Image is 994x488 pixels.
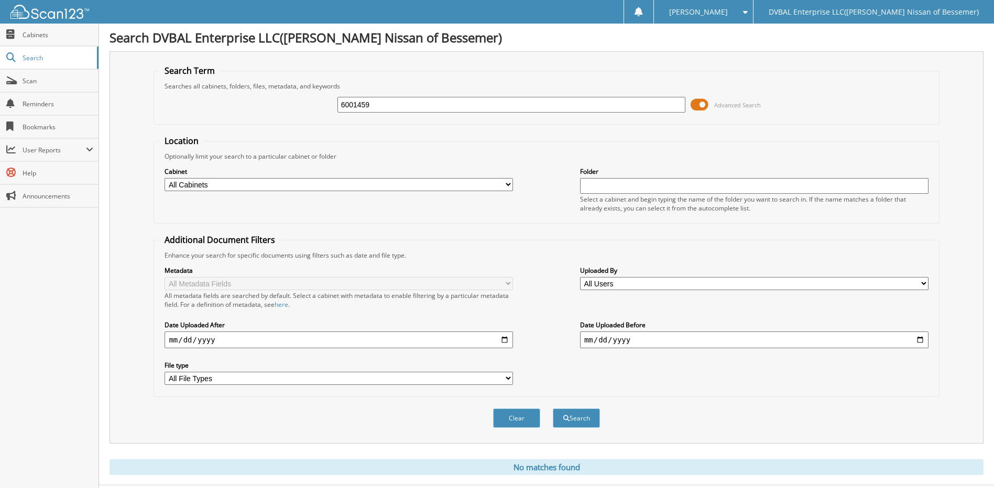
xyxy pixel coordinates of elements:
[580,266,929,275] label: Uploaded By
[110,459,984,475] div: No matches found
[23,123,93,131] span: Bookmarks
[23,192,93,201] span: Announcements
[23,169,93,178] span: Help
[580,167,929,176] label: Folder
[159,234,280,246] legend: Additional Document Filters
[23,146,86,154] span: User Reports
[942,438,994,488] iframe: Chat Widget
[669,9,728,15] span: [PERSON_NAME]
[159,65,220,76] legend: Search Term
[553,408,600,428] button: Search
[159,135,204,147] legend: Location
[769,9,979,15] span: DVBAL Enterprise LLC([PERSON_NAME] Nissan of Bessemer)
[159,251,933,260] div: Enhance your search for specific documents using filters such as date and file type.
[165,361,513,370] label: File type
[23,30,93,39] span: Cabinets
[165,331,513,348] input: start
[580,331,929,348] input: end
[165,291,513,309] div: All metadata fields are searched by default. Select a cabinet with metadata to enable filtering b...
[493,408,540,428] button: Clear
[714,101,761,109] span: Advanced Search
[23,53,92,62] span: Search
[23,76,93,85] span: Scan
[10,5,89,19] img: scan123-logo-white.svg
[580,195,929,213] div: Select a cabinet and begin typing the name of the folder you want to search in. If the name match...
[23,99,93,108] span: Reminders
[275,300,288,309] a: here
[159,82,933,91] div: Searches all cabinets, folders, files, metadata, and keywords
[165,266,513,275] label: Metadata
[580,320,929,329] label: Date Uploaded Before
[165,167,513,176] label: Cabinet
[165,320,513,329] label: Date Uploaded After
[159,152,933,161] div: Optionally limit your search to a particular cabinet or folder
[110,29,984,46] h1: Search DVBAL Enterprise LLC([PERSON_NAME] Nissan of Bessemer)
